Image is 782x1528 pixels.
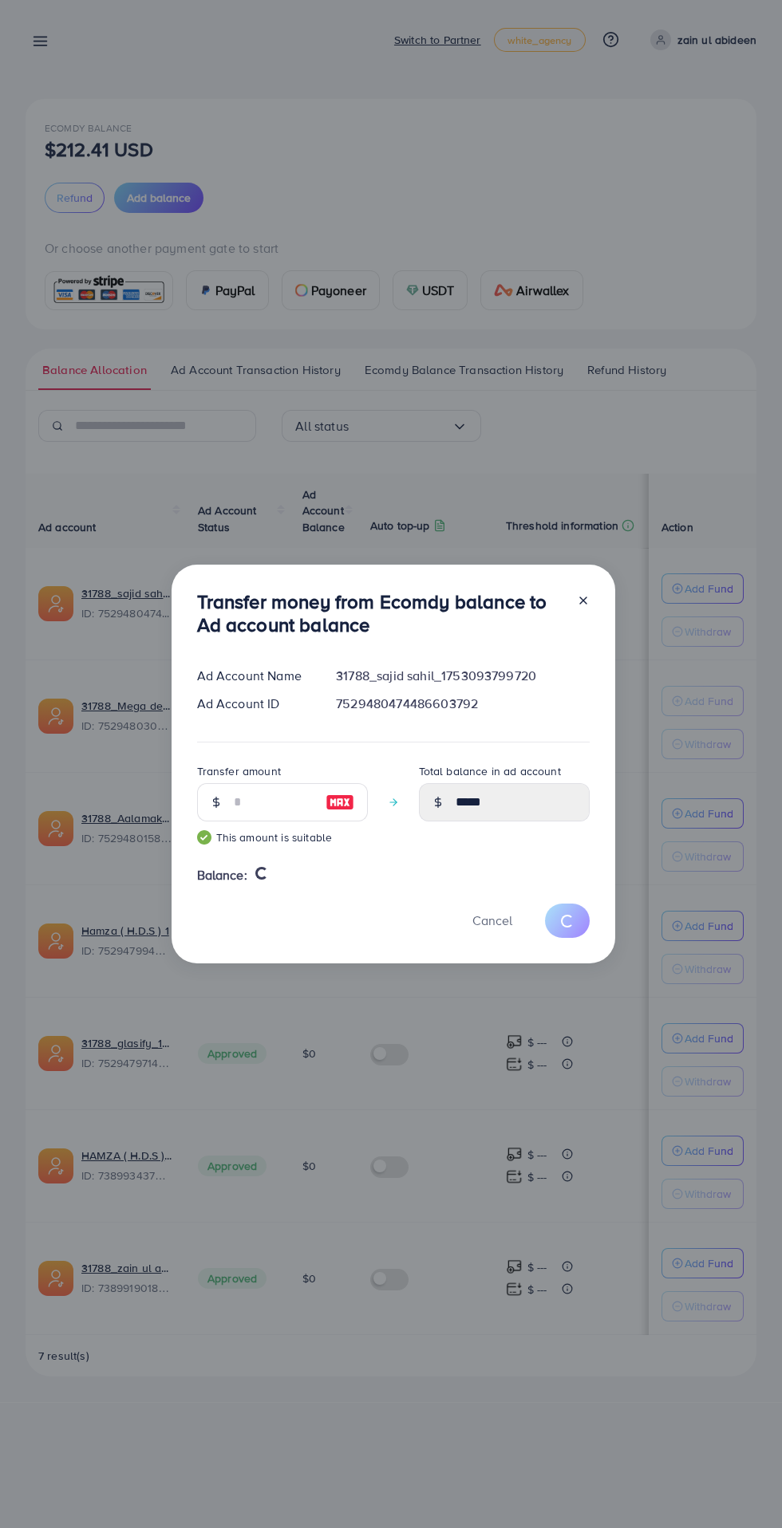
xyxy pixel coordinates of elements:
[197,763,281,779] label: Transfer amount
[323,667,602,685] div: 31788_sajid sahil_1753093799720
[197,866,247,884] span: Balance:
[197,830,211,845] img: guide
[472,912,512,929] span: Cancel
[197,829,368,845] small: This amount is suitable
[184,695,324,713] div: Ad Account ID
[323,695,602,713] div: 7529480474486603792
[419,763,561,779] label: Total balance in ad account
[197,590,564,636] h3: Transfer money from Ecomdy balance to Ad account balance
[326,793,354,812] img: image
[184,667,324,685] div: Ad Account Name
[452,904,532,938] button: Cancel
[714,1456,770,1516] iframe: Chat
